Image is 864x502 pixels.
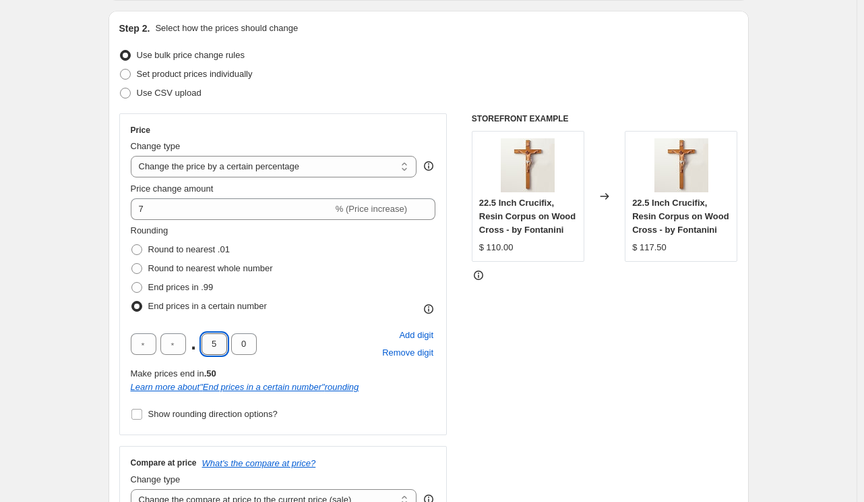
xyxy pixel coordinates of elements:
[131,125,150,136] h3: Price
[479,241,514,254] div: $ 110.00
[137,50,245,60] span: Use bulk price change rules
[148,263,273,273] span: Round to nearest whole number
[131,333,156,355] input: ﹡
[131,141,181,151] span: Change type
[422,159,435,173] div: help
[202,333,227,355] input: ﹡
[155,22,298,35] p: Select how the prices should change
[479,198,576,235] span: 22.5 Inch Crucifix, Resin Corpus on Wood Cross - by Fontanini
[131,474,181,484] span: Change type
[231,333,257,355] input: ﹡
[399,329,433,342] span: Add digit
[137,69,253,79] span: Set product prices individually
[501,138,555,192] img: 0282_80x.jpg
[190,333,197,355] span: .
[397,327,435,344] button: Add placeholder
[382,346,433,360] span: Remove digit
[131,457,197,468] h3: Compare at price
[131,382,359,392] i: Learn more about " End prices in a certain number " rounding
[131,382,359,392] a: Learn more about"End prices in a certain number"rounding
[148,282,214,292] span: End prices in .99
[137,88,202,98] span: Use CSV upload
[131,225,168,235] span: Rounding
[131,368,216,379] span: Make prices end in
[131,198,333,220] input: -15
[472,113,738,124] h6: STOREFRONT EXAMPLE
[632,198,729,235] span: 22.5 Inch Crucifix, Resin Corpus on Wood Cross - by Fontanini
[148,244,230,254] span: Round to nearest .01
[336,204,407,214] span: % (Price increase)
[202,458,316,468] button: What's the compare at price?
[119,22,150,35] h2: Step 2.
[148,409,278,419] span: Show rounding direction options?
[160,333,186,355] input: ﹡
[131,184,214,194] span: Price change amount
[632,241,667,254] div: $ 117.50
[654,138,708,192] img: 0282_80x.jpg
[148,301,267,311] span: End prices in a certain number
[380,344,435,362] button: Remove placeholder
[204,368,216,379] b: .50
